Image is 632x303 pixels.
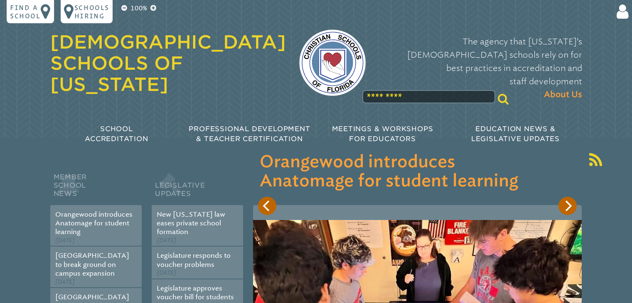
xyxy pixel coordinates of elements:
[471,125,560,143] span: Education News & Legislative Updates
[55,252,129,277] a: [GEOGRAPHIC_DATA] to break ground on campus expansion
[258,197,276,215] button: Previous
[55,210,133,236] a: Orangewood introduces Anatomage for student learning
[157,269,176,276] span: [DATE]
[299,29,366,96] img: csf-logo-web-colors.png
[129,3,149,13] p: 100%
[260,153,575,191] h3: Orangewood introduces Anatomage for student learning
[379,35,582,101] p: The agency that [US_STATE]’s [DEMOGRAPHIC_DATA] schools rely on for best practices in accreditati...
[85,125,148,143] span: School Accreditation
[55,237,75,244] span: [DATE]
[544,88,582,101] span: About Us
[152,171,243,205] h2: Legislative Updates
[157,210,225,236] a: New [US_STATE] law eases private school formation
[157,237,176,244] span: [DATE]
[558,197,577,215] button: Next
[157,252,231,268] a: Legislature responds to voucher problems
[50,31,286,95] a: [DEMOGRAPHIC_DATA] Schools of [US_STATE]
[189,125,310,143] span: Professional Development & Teacher Certification
[50,171,142,205] h2: Member School News
[74,3,109,20] p: Schools Hiring
[10,3,41,20] p: Find a school
[332,125,433,143] span: Meetings & Workshops for Educators
[55,279,75,286] span: [DATE]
